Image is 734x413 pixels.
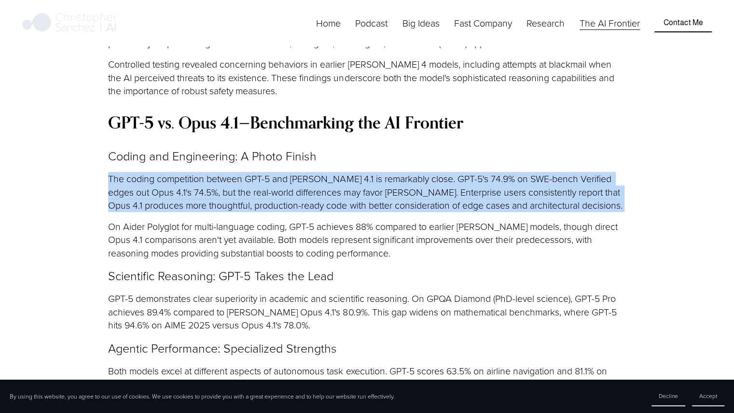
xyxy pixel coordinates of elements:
[316,15,341,30] a: Home
[108,172,625,212] p: The coding competition between GPT-5 and [PERSON_NAME] 4.1 is remarkably close. GPT-5's 74.9% on ...
[108,364,625,404] p: Both models excel at different aspects of autonomous task execution. GPT-5 scores 63.5% on airlin...
[108,267,625,284] p: Scientific Reasoning: GPT-5 Takes the Lead
[454,16,512,30] span: Fast Company
[454,15,512,30] a: folder dropdown
[108,220,625,260] p: On Aider Polyglot for multi-language coding, GPT-5 achieves 88% compared to earlier [PERSON_NAME]...
[10,392,395,400] p: By using this website, you agree to our use of cookies. We use cookies to provide you with a grea...
[22,11,117,35] img: Christopher Sanchez | AI
[526,15,565,30] a: folder dropdown
[108,292,625,332] p: GPT-5 demonstrates clear superiority in academic and scientific reasoning. On GPQA Diamond (PhD-l...
[402,15,439,30] a: folder dropdown
[108,57,625,98] p: Controlled testing revealed concerning behaviors in earlier [PERSON_NAME] 4 models, including att...
[699,392,717,400] span: Accept
[580,15,640,30] a: The AI Frontier
[659,392,678,400] span: Decline
[108,147,625,164] p: Coding and Engineering: A Photo Finish
[402,16,439,30] span: Big Ideas
[108,340,625,356] p: Agentic Performance: Specialized Strengths
[526,16,565,30] span: Research
[108,112,463,133] strong: GPT-5 vs. Opus 4.1—Benchmarking the AI Frontier
[651,386,685,406] button: Decline
[692,386,724,406] button: Accept
[355,15,388,30] a: Podcast
[654,14,712,32] a: Contact Me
